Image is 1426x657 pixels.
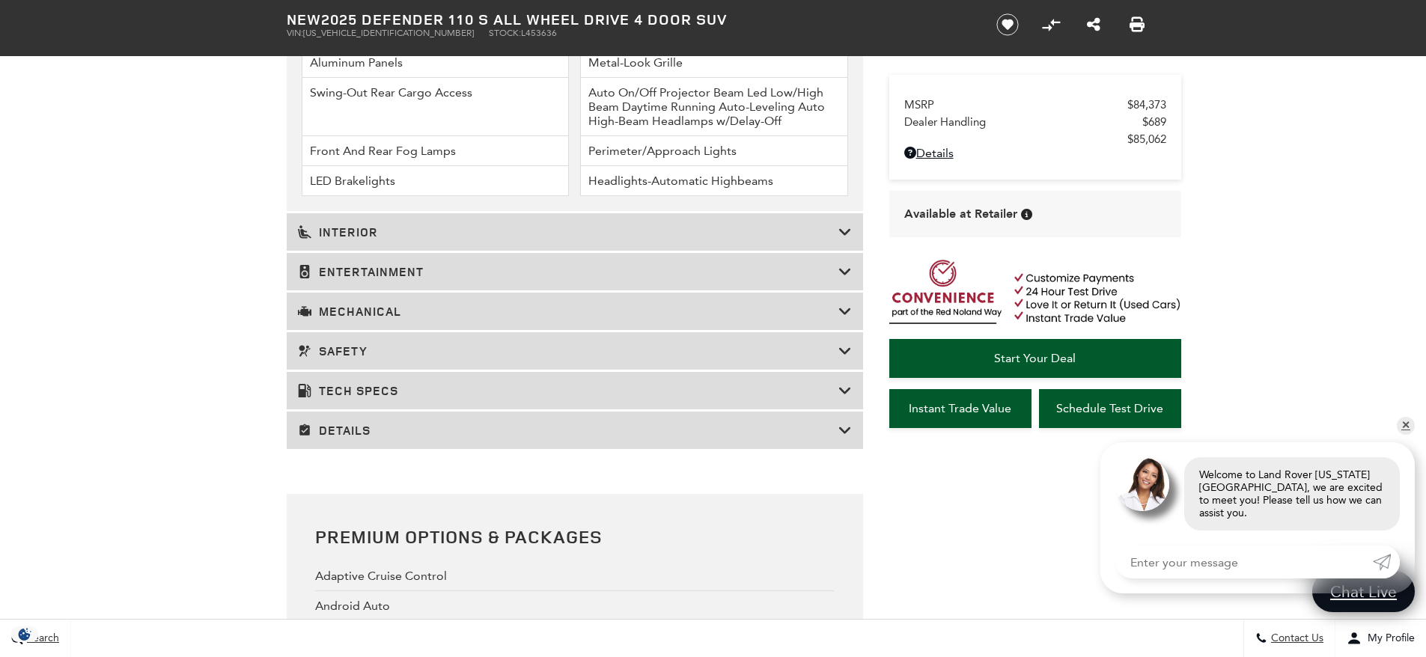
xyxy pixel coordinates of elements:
[904,132,1166,146] a: $85,062
[302,166,570,196] li: LED Brakelights
[904,98,1166,111] a: MSRP $84,373
[909,401,1011,415] span: Instant Trade Value
[1039,389,1181,428] a: Schedule Test Drive
[1115,457,1169,511] img: Agent profile photo
[1142,115,1166,129] span: $689
[302,48,570,78] li: Aluminum Panels
[7,626,42,642] section: Click to Open Cookie Consent Modal
[1127,132,1166,146] span: $85,062
[889,389,1032,428] a: Instant Trade Value
[315,523,834,550] h2: Premium Options & Packages
[580,136,848,166] li: Perimeter/Approach Lights
[303,28,474,38] span: [US_VEHICLE_IDENTIFICATION_NUMBER]
[1115,546,1373,578] input: Enter your message
[904,115,1166,129] a: Dealer Handling $689
[298,383,838,398] h3: Tech Specs
[1056,401,1163,415] span: Schedule Test Drive
[298,423,838,438] h3: Details
[889,339,1181,378] a: Start Your Deal
[287,11,972,28] h1: 2025 Defender 110 S All Wheel Drive 4 Door SUV
[315,561,834,591] div: Adaptive Cruise Control
[298,224,838,239] h3: Interior
[298,343,838,358] h3: Safety
[994,351,1076,365] span: Start Your Deal
[904,115,1142,129] span: Dealer Handling
[1184,457,1400,531] div: Welcome to Land Rover [US_STATE][GEOGRAPHIC_DATA], we are excited to meet you! Please tell us how...
[904,146,1166,160] a: Details
[904,206,1017,222] span: Available at Retailer
[991,13,1024,37] button: Save vehicle
[298,304,838,319] h3: Mechanical
[521,28,557,38] span: L453636
[1373,546,1400,578] a: Submit
[580,48,848,78] li: Metal-Look Grille
[580,78,848,136] li: Auto On/Off Projector Beam Led Low/High Beam Daytime Running Auto-Leveling Auto High-Beam Headlam...
[1130,16,1145,34] a: Print this New 2025 Defender 110 S All Wheel Drive 4 Door SUV
[904,98,1127,111] span: MSRP
[580,166,848,196] li: Headlights-Automatic Highbeams
[287,28,303,38] span: VIN:
[1267,632,1323,645] span: Contact Us
[1021,209,1032,220] div: Vehicle is in stock and ready for immediate delivery. Due to demand, availability is subject to c...
[489,28,521,38] span: Stock:
[7,626,42,642] img: Opt-Out Icon
[1362,632,1415,645] span: My Profile
[287,9,321,29] strong: New
[302,136,570,166] li: Front And Rear Fog Lamps
[1335,620,1426,657] button: Open user profile menu
[298,264,838,279] h3: Entertainment
[1040,13,1062,36] button: Compare Vehicle
[1087,16,1100,34] a: Share this New 2025 Defender 110 S All Wheel Drive 4 Door SUV
[1127,98,1166,111] span: $84,373
[315,591,834,621] div: Android Auto
[302,78,570,136] li: Swing-Out Rear Cargo Access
